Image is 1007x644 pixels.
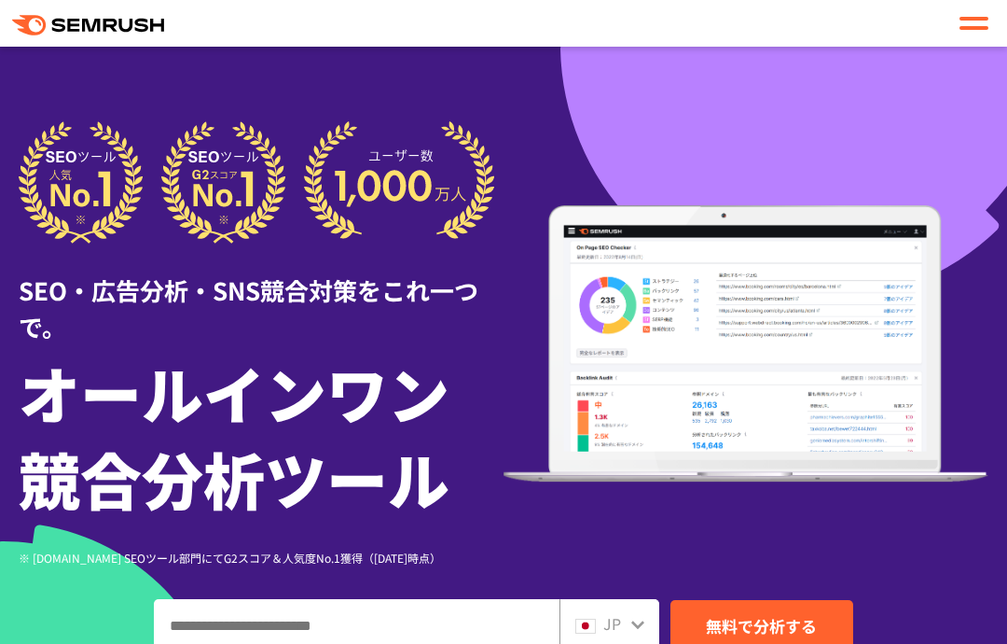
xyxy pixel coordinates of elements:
h1: オールインワン 競合分析ツール [19,349,504,521]
div: ※ [DOMAIN_NAME] SEOツール部門にてG2スコア＆人気度No.1獲得（[DATE]時点） [19,549,504,567]
span: JP [603,612,621,635]
span: 無料で分析する [706,614,817,637]
div: SEO・広告分析・SNS競合対策をこれ一つで。 [19,244,504,344]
